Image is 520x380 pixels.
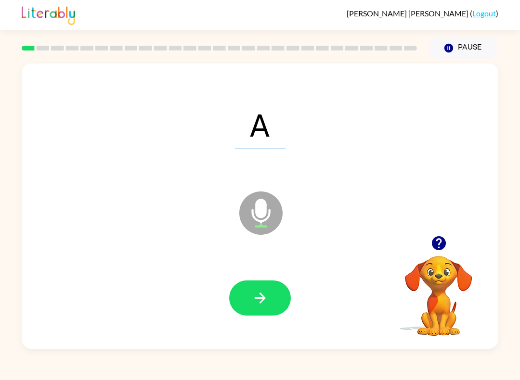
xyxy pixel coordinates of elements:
img: Literably [22,4,75,25]
video: Your browser must support playing .mp4 files to use Literably. Please try using another browser. [390,241,487,337]
button: Pause [429,37,498,59]
span: A [235,99,286,149]
span: [PERSON_NAME] [PERSON_NAME] [347,9,470,18]
div: ( ) [347,9,498,18]
a: Logout [472,9,496,18]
